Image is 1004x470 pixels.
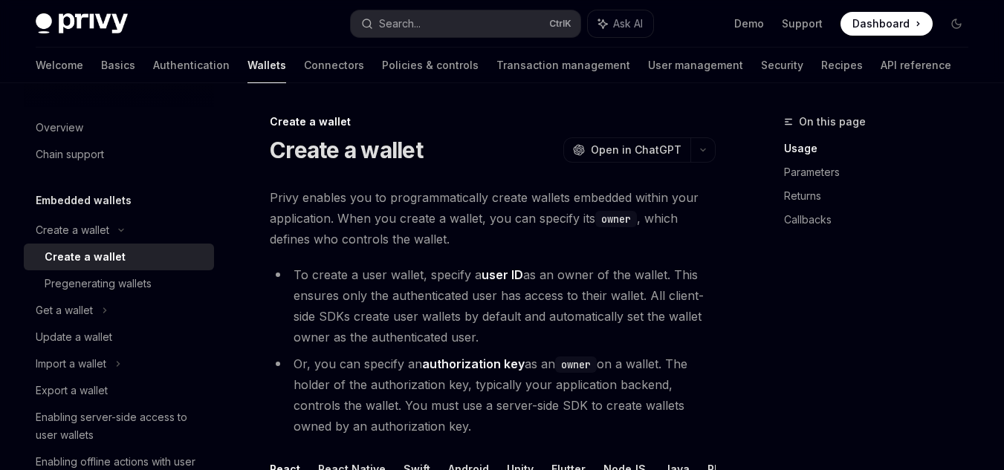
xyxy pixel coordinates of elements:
[270,264,716,347] li: To create a user wallet, specify a as an owner of the wallet. This ensures only the authenticated...
[945,12,968,36] button: Toggle dark mode
[595,211,637,227] code: owner
[36,48,83,83] a: Welcome
[482,267,523,282] strong: user ID
[555,356,597,373] code: owner
[247,48,286,83] a: Wallets
[36,408,205,444] div: Enabling server-side access to user wallets
[36,355,106,373] div: Import a wallet
[761,48,803,83] a: Security
[24,377,214,404] a: Export a wallet
[36,13,128,34] img: dark logo
[36,119,83,137] div: Overview
[36,146,104,163] div: Chain support
[379,15,421,33] div: Search...
[24,244,214,270] a: Create a wallet
[841,12,933,36] a: Dashboard
[563,137,690,163] button: Open in ChatGPT
[382,48,479,83] a: Policies & controls
[24,141,214,168] a: Chain support
[36,382,108,399] div: Export a wallet
[734,16,764,31] a: Demo
[799,113,866,131] span: On this page
[24,404,214,448] a: Enabling server-side access to user wallets
[549,18,571,30] span: Ctrl K
[45,248,126,266] div: Create a wallet
[36,328,112,346] div: Update a wallet
[852,16,910,31] span: Dashboard
[821,48,863,83] a: Recipes
[782,16,823,31] a: Support
[591,143,681,157] span: Open in ChatGPT
[270,114,716,129] div: Create a wallet
[36,192,132,209] h5: Embedded wallets
[24,114,214,141] a: Overview
[784,184,980,208] a: Returns
[24,324,214,350] a: Update a wallet
[588,10,653,37] button: Ask AI
[270,353,716,437] li: Or, you can specify an as an on a wallet. The holder of the authorization key, typically your app...
[422,356,525,371] strong: authorization key
[270,137,423,163] h1: Create a wallet
[153,48,230,83] a: Authentication
[36,221,109,239] div: Create a wallet
[613,16,643,31] span: Ask AI
[45,275,152,293] div: Pregenerating wallets
[784,137,980,160] a: Usage
[24,270,214,297] a: Pregenerating wallets
[270,187,716,249] span: Privy enables you to programmatically create wallets embedded within your application. When you c...
[648,48,743,83] a: User management
[496,48,630,83] a: Transaction management
[784,160,980,184] a: Parameters
[784,208,980,232] a: Callbacks
[351,10,581,37] button: Search...CtrlK
[304,48,364,83] a: Connectors
[36,301,93,319] div: Get a wallet
[881,48,951,83] a: API reference
[101,48,135,83] a: Basics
